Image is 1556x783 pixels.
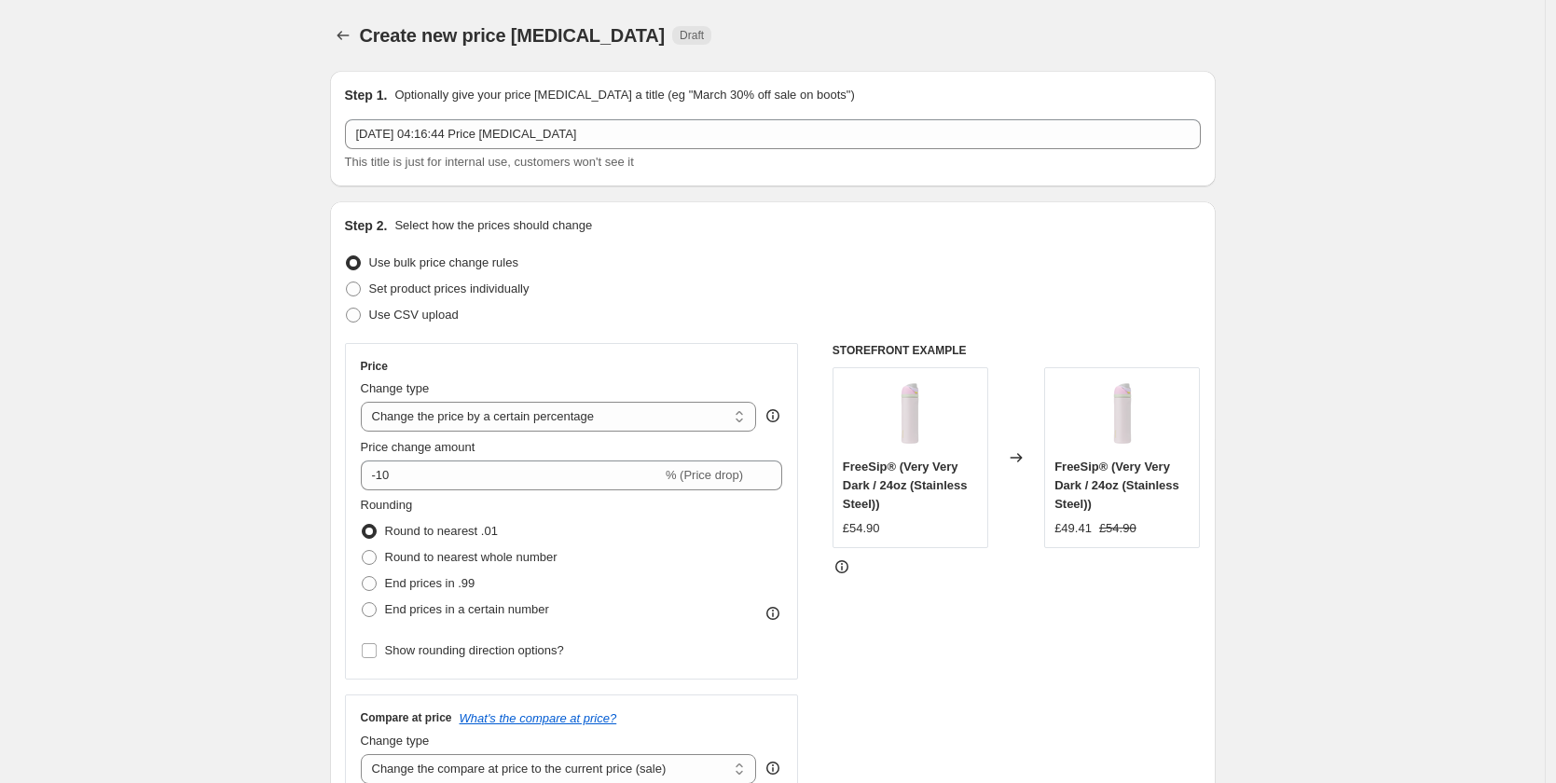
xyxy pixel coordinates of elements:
button: What's the compare at price? [460,711,617,725]
input: 30% off holiday sale [345,119,1201,149]
span: Use CSV upload [369,308,459,322]
span: Draft [680,28,704,43]
button: Price change jobs [330,22,356,48]
input: -15 [361,460,662,490]
h2: Step 1. [345,86,388,104]
span: Round to nearest whole number [385,550,558,564]
p: Select how the prices should change [394,216,592,235]
p: Optionally give your price [MEDICAL_DATA] a title (eg "March 30% off sale on boots") [394,86,854,104]
span: Change type [361,381,430,395]
img: Coated24_80x.png [873,378,947,452]
span: Set product prices individually [369,282,530,295]
h3: Price [361,359,388,374]
span: Price change amount [361,440,475,454]
span: End prices in a certain number [385,602,549,616]
span: Round to nearest .01 [385,524,498,538]
span: FreeSip® (Very Very Dark / 24oz (Stainless Steel)) [1054,460,1179,511]
span: This title is just for internal use, customers won't see it [345,155,634,169]
img: Coated24_80x.png [1085,378,1160,452]
div: help [764,759,782,777]
strike: £54.90 [1099,519,1136,538]
span: Change type [361,734,430,748]
h2: Step 2. [345,216,388,235]
span: % (Price drop) [666,468,743,482]
span: FreeSip® (Very Very Dark / 24oz (Stainless Steel)) [843,460,968,511]
span: Show rounding direction options? [385,643,564,657]
span: Use bulk price change rules [369,255,518,269]
h6: STOREFRONT EXAMPLE [833,343,1201,358]
span: Create new price [MEDICAL_DATA] [360,25,666,46]
span: Rounding [361,498,413,512]
h3: Compare at price [361,710,452,725]
span: End prices in .99 [385,576,475,590]
div: help [764,406,782,425]
div: £49.41 [1054,519,1092,538]
div: £54.90 [843,519,880,538]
